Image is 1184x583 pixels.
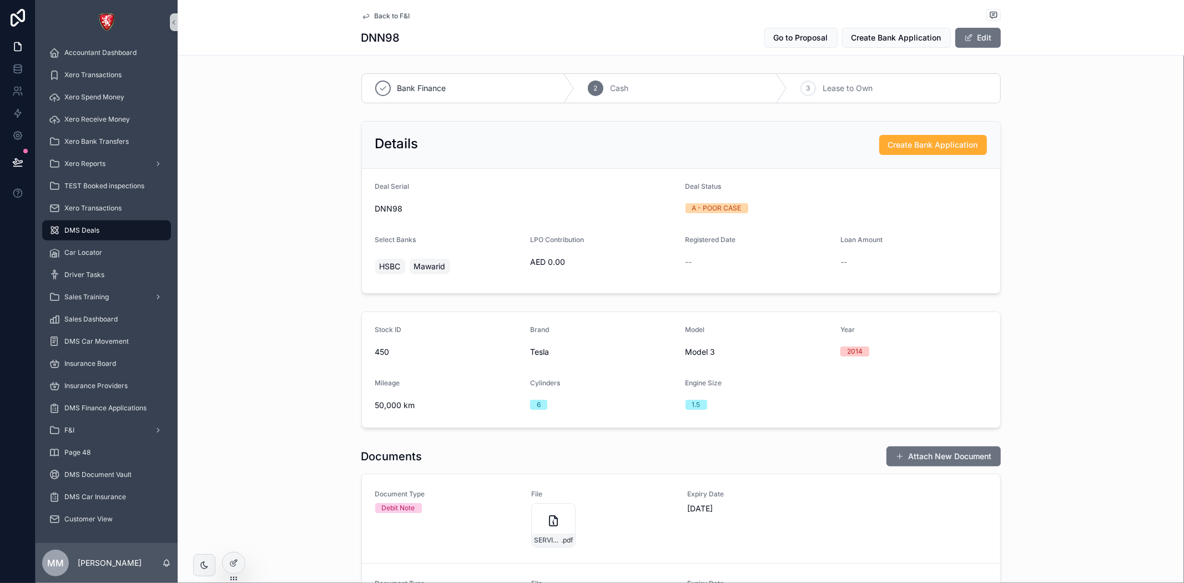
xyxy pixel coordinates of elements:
span: Insurance Providers [64,381,128,390]
span: Mileage [375,379,400,387]
span: Create Bank Application [852,32,941,43]
a: F&I [42,420,171,440]
button: Edit [955,28,1001,48]
span: Page 48 [64,448,90,457]
a: DMS Car Movement [42,331,171,351]
div: 1.5 [692,400,701,410]
span: Sales Dashboard [64,315,118,324]
span: Registered Date [686,235,736,244]
span: 450 [375,346,522,358]
span: DMS Document Vault [64,470,132,479]
img: App logo [98,13,115,31]
a: Accountant Dashboard [42,43,171,63]
span: Model [686,325,705,334]
span: Accountant Dashboard [64,48,137,57]
span: Cash [610,83,628,94]
span: Stock ID [375,325,402,334]
span: Xero Transactions [64,204,122,213]
span: TEST Booked inspections [64,182,144,190]
span: .pdf [561,536,573,545]
span: Select Banks [375,235,416,244]
a: Xero Bank Transfers [42,132,171,152]
button: Attach New Document [886,446,1001,466]
span: DNN98 [375,203,677,214]
a: Xero Transactions [42,198,171,218]
span: DMS Deals [64,226,99,235]
span: DMS Finance Applications [64,404,147,413]
span: SERVICE-VOUCHER---AH00563 [534,536,561,545]
span: DMS Car Insurance [64,492,126,501]
span: Back to F&I [375,12,410,21]
span: -- [840,257,847,268]
span: 2 [593,84,597,93]
span: Cylinders [530,379,560,387]
p: [PERSON_NAME] [78,557,142,569]
a: Document TypeDebit NoteFileSERVICE-VOUCHER---AH00563.pdfExpiry Date[DATE] [362,474,1000,563]
span: Create Bank Application [888,139,978,150]
a: Customer View [42,509,171,529]
button: Create Bank Application [842,28,951,48]
span: Xero Transactions [64,71,122,79]
span: Deal Status [686,182,722,190]
span: Brand [530,325,549,334]
span: AED 0.00 [530,257,677,268]
a: Back to F&I [361,12,410,21]
a: Xero Transactions [42,65,171,85]
a: Sales Training [42,287,171,307]
div: A - POOR CASE [692,203,742,213]
a: Car Locator [42,243,171,263]
div: 6 [537,400,541,410]
span: DMS Car Movement [64,337,129,346]
a: Sales Dashboard [42,309,171,329]
span: Year [840,325,855,334]
span: Xero Receive Money [64,115,130,124]
span: -- [686,257,692,268]
span: Loan Amount [840,235,883,244]
span: LPO Contribution [530,235,584,244]
span: Deal Serial [375,182,410,190]
span: Go to Proposal [774,32,828,43]
span: Xero Reports [64,159,105,168]
span: Engine Size [686,379,722,387]
a: DMS Deals [42,220,171,240]
span: MM [47,556,64,570]
a: DMS Car Insurance [42,487,171,507]
span: Driver Tasks [64,270,104,279]
a: Page 48 [42,443,171,463]
div: Debit Note [382,503,415,513]
span: Tesla [530,346,549,358]
span: [DATE] [688,503,831,514]
span: Lease to Own [823,83,873,94]
button: Create Bank Application [879,135,987,155]
span: Xero Spend Money [64,93,124,102]
span: 50,000 km [375,400,522,411]
a: Xero Spend Money [42,87,171,107]
a: Insurance Board [42,354,171,374]
a: Insurance Providers [42,376,171,396]
a: Driver Tasks [42,265,171,285]
span: File [531,490,674,499]
a: TEST Booked inspections [42,176,171,196]
div: 2014 [847,346,863,356]
span: Sales Training [64,293,109,301]
a: DMS Document Vault [42,465,171,485]
span: Car Locator [64,248,102,257]
span: Customer View [64,515,113,524]
h1: Documents [361,449,422,464]
span: Model 3 [686,346,716,358]
span: Xero Bank Transfers [64,137,129,146]
span: HSBC [380,261,401,272]
a: Xero Reports [42,154,171,174]
h1: DNN98 [361,30,400,46]
button: Go to Proposal [764,28,838,48]
span: F&I [64,426,74,435]
div: scrollable content [36,44,178,543]
span: Expiry Date [688,490,831,499]
span: Document Type [375,490,518,499]
span: Mawarid [414,261,446,272]
a: Xero Receive Money [42,109,171,129]
span: Insurance Board [64,359,116,368]
h2: Details [375,135,419,153]
span: Bank Finance [397,83,446,94]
